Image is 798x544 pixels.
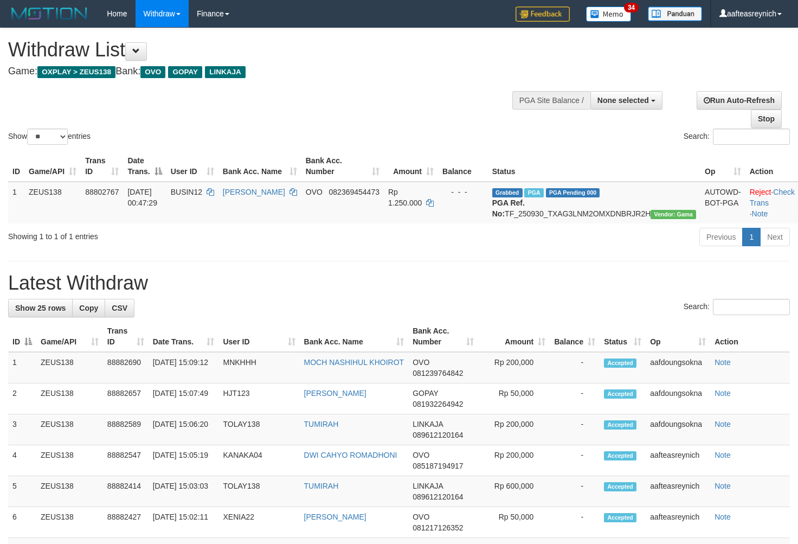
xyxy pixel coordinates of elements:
span: BUSIN12 [171,188,202,196]
th: Status: activate to sort column ascending [600,321,646,352]
a: Run Auto-Refresh [697,91,782,110]
a: DWI CAHYO ROMADHONI [304,451,397,459]
b: PGA Ref. No: [492,199,525,218]
a: MOCH NASHIHUL KHOIROT [304,358,404,367]
span: GOPAY [168,66,202,78]
input: Search: [713,299,790,315]
div: - - - [442,187,484,197]
th: Bank Acc. Number: activate to sort column ascending [301,151,384,182]
td: Rp 200,000 [478,414,550,445]
span: OVO [413,358,429,367]
td: 88882690 [103,352,149,383]
td: - [550,414,600,445]
span: Copy [79,304,98,312]
td: 2 [8,383,36,414]
th: Status [488,151,700,182]
span: Rp 1.250.000 [388,188,422,207]
img: Button%20Memo.svg [586,7,632,22]
th: Op: activate to sort column ascending [646,321,710,352]
label: Show entries [8,129,91,145]
span: Copy 089612120164 to clipboard [413,431,463,439]
th: Amount: activate to sort column ascending [384,151,438,182]
span: Accepted [604,513,636,522]
a: Show 25 rows [8,299,73,317]
td: ZEUS138 [36,352,103,383]
a: Stop [751,110,782,128]
img: MOTION_logo.png [8,5,91,22]
td: [DATE] 15:06:20 [149,414,219,445]
td: 88882589 [103,414,149,445]
a: Note [715,420,731,428]
th: Bank Acc. Name: activate to sort column ascending [218,151,301,182]
div: PGA Site Balance / [512,91,590,110]
td: Rp 200,000 [478,445,550,476]
span: PGA Pending [546,188,600,197]
img: Feedback.jpg [516,7,570,22]
td: MNKHHH [218,352,299,383]
span: Accepted [604,482,636,491]
span: OVO [413,451,429,459]
td: 88882547 [103,445,149,476]
td: aafteasreynich [646,507,710,538]
span: Show 25 rows [15,304,66,312]
td: 1 [8,182,24,223]
span: Copy 082369454473 to clipboard [329,188,379,196]
span: OXPLAY > ZEUS138 [37,66,115,78]
a: Note [715,513,731,521]
img: panduan.png [648,7,702,21]
td: [DATE] 15:03:03 [149,476,219,507]
td: 6 [8,507,36,538]
a: CSV [105,299,134,317]
th: Game/API: activate to sort column ascending [36,321,103,352]
label: Search: [684,129,790,145]
a: Check Trans [750,188,795,207]
td: Rp 50,000 [478,383,550,414]
td: aafteasreynich [646,445,710,476]
td: Rp 600,000 [478,476,550,507]
span: Copy 081239764842 to clipboard [413,369,463,377]
span: OVO [413,513,429,521]
td: ZEUS138 [36,476,103,507]
span: OVO [306,188,323,196]
th: ID [8,151,24,182]
th: Game/API: activate to sort column ascending [24,151,81,182]
h1: Withdraw List [8,39,521,61]
span: Copy 081932264942 to clipboard [413,400,463,408]
span: Grabbed [492,188,523,197]
h4: Game: Bank: [8,66,521,77]
div: Showing 1 to 1 of 1 entries [8,227,324,242]
a: TUMIRAH [304,420,339,428]
th: Balance [438,151,488,182]
th: Action [710,321,790,352]
span: Accepted [604,420,636,430]
a: Copy [72,299,105,317]
a: [PERSON_NAME] [223,188,285,196]
td: 88882414 [103,476,149,507]
a: Note [715,358,731,367]
span: GOPAY [413,389,438,398]
td: [DATE] 15:07:49 [149,383,219,414]
span: LINKAJA [205,66,246,78]
span: 88802767 [85,188,119,196]
a: Next [760,228,790,246]
a: Note [715,482,731,490]
a: Note [715,389,731,398]
input: Search: [713,129,790,145]
td: - [550,476,600,507]
span: [DATE] 00:47:29 [127,188,157,207]
span: 34 [624,3,639,12]
th: Date Trans.: activate to sort column ascending [149,321,219,352]
th: Bank Acc. Number: activate to sort column ascending [408,321,478,352]
th: Amount: activate to sort column ascending [478,321,550,352]
th: Date Trans.: activate to sort column descending [123,151,166,182]
th: Op: activate to sort column ascending [700,151,745,182]
th: Trans ID: activate to sort column ascending [81,151,123,182]
a: 1 [742,228,761,246]
td: ZEUS138 [36,414,103,445]
td: TOLAY138 [218,414,299,445]
a: [PERSON_NAME] [304,513,366,521]
th: Trans ID: activate to sort column ascending [103,321,149,352]
td: XENIA22 [218,507,299,538]
td: [DATE] 15:09:12 [149,352,219,383]
td: - [550,507,600,538]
